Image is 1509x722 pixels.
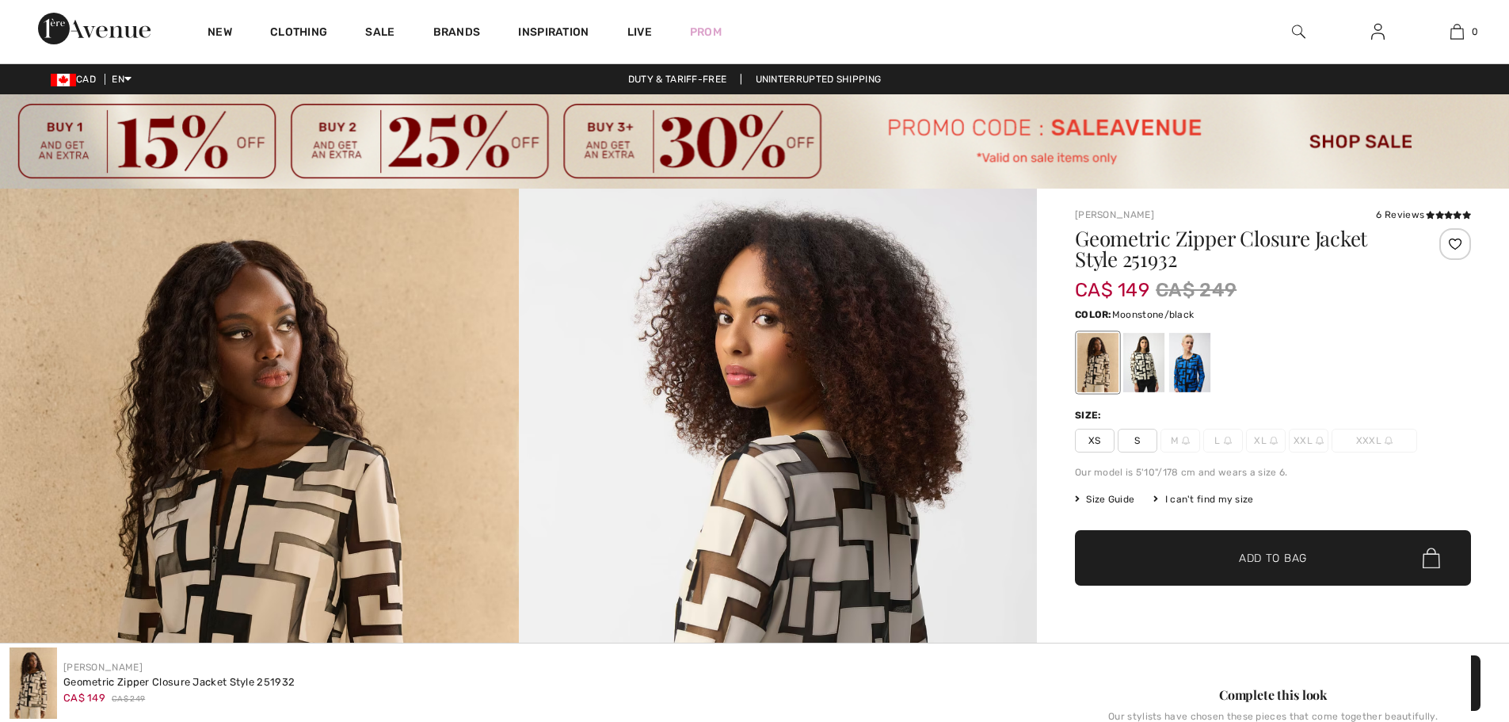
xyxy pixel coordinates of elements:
span: XXL [1289,429,1328,453]
span: CA$ 249 [112,693,145,705]
span: CAD [51,74,102,85]
a: Sale [365,25,394,42]
span: CA$ 149 [63,692,105,704]
img: ring-m.svg [1385,437,1393,445]
a: New [208,25,232,42]
div: Complete this look [1075,686,1471,705]
img: ring-m.svg [1182,437,1190,445]
img: search the website [1292,22,1305,41]
span: Moonstone/black [1112,309,1195,320]
span: S [1118,429,1157,453]
a: Brands [433,25,481,42]
button: Add to Bag [1075,530,1471,586]
a: [PERSON_NAME] [1075,209,1154,220]
span: Color: [1075,309,1112,320]
a: Prom [690,24,722,40]
span: XXXL [1332,429,1417,453]
a: Sign In [1358,22,1397,42]
div: I can't find my size [1153,492,1253,506]
div: Our model is 5'10"/178 cm and wears a size 6. [1075,465,1471,479]
span: 0 [1472,25,1478,39]
img: ring-m.svg [1270,437,1278,445]
span: XS [1075,429,1115,453]
img: Geometric Zipper Closure Jacket Style 251932 [10,648,57,719]
div: Vanilla/Black [1123,333,1164,392]
img: ring-m.svg [1316,437,1324,445]
a: Live [627,24,652,40]
span: XL [1246,429,1286,453]
span: CA$ 249 [1156,276,1237,304]
div: Geometric Zipper Closure Jacket Style 251932 [63,674,295,690]
a: 0 [1418,22,1496,41]
img: 1ère Avenue [38,13,151,44]
span: CA$ 149 [1075,263,1149,301]
div: Size: [1075,408,1105,422]
a: Clothing [270,25,327,42]
img: Bag.svg [1423,548,1440,568]
div: Coastal blue/black [1169,333,1210,392]
img: My Bag [1450,22,1464,41]
h1: Geometric Zipper Closure Jacket Style 251932 [1075,228,1405,269]
span: Size Guide [1075,492,1134,506]
span: Inspiration [518,25,589,42]
img: ring-m.svg [1224,437,1232,445]
div: 6 Reviews [1376,208,1471,222]
span: L [1203,429,1243,453]
img: My Info [1371,22,1385,41]
span: M [1160,429,1200,453]
img: Canadian Dollar [51,74,76,86]
a: [PERSON_NAME] [63,662,143,673]
span: EN [112,74,131,85]
div: Moonstone/black [1077,333,1118,392]
span: Add to Bag [1239,550,1307,567]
